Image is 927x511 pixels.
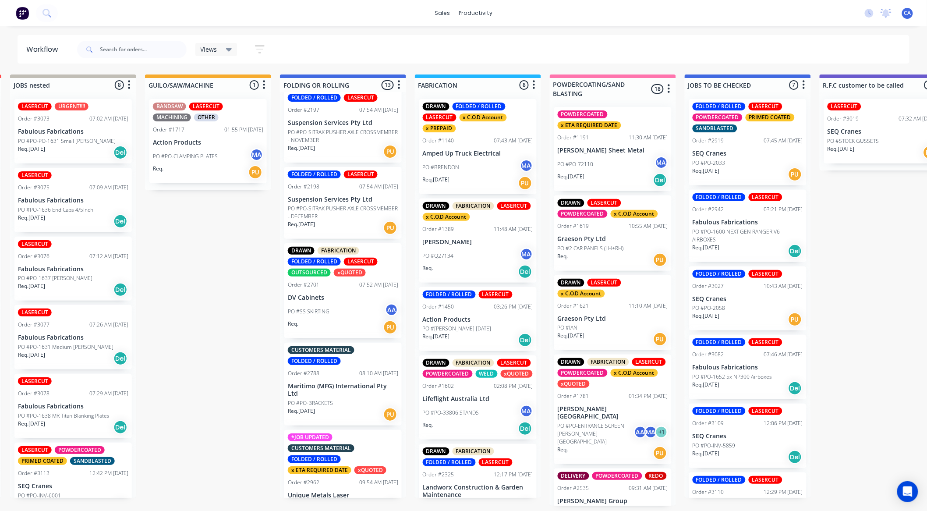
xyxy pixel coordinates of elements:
[423,114,456,121] div: LASERCUT
[693,114,743,121] div: POWDERCOATED
[419,199,537,283] div: DRAWNFABRICATIONLASERCUTx C.O.D AccountOrder #138911:48 AM [DATE][PERSON_NAME]PO #Q27134MAReq.Del
[554,275,672,351] div: DRAWNLASERCUTx C.O.D AccountOrder #162111:10 AM [DATE]Graeson Pty LtdPO #IANReq.[DATE]PU
[453,359,494,367] div: FABRICATION
[558,245,624,252] p: PO #2 CAR PANELS (LH+RH)
[288,433,333,441] div: *JOB UPDATED
[284,343,402,426] div: CUSTOMERS MATERIALFOLDED / ROLLEDOrder #278808:10 AM [DATE]Maritimo (MFG) International Pty LtdPO...
[558,369,608,377] div: POWDERCOATED
[359,183,398,191] div: 07:54 AM [DATE]
[689,266,807,331] div: FOLDED / ROLLEDLASERCUTOrder #302710:43 AM [DATE]SEQ CranesPO #PO-2058Req.[DATE]PU
[558,422,634,446] p: PO #PO-ENTRANCE SCREEN [PERSON_NAME][GEOGRAPHIC_DATA]
[18,252,50,260] div: Order #3076
[423,202,449,210] div: DRAWN
[501,370,533,378] div: xQUOTED
[453,447,494,455] div: FABRICATION
[419,287,537,351] div: FOLDED / ROLLEDLASERCUTOrder #145003:26 PM [DATE]Action ProductsPO #[PERSON_NAME] [DATE]Req.[DATE...
[288,220,315,228] p: Req. [DATE]
[423,291,476,298] div: FOLDED / ROLLED
[18,171,52,179] div: LASERCUT
[18,128,128,135] p: Fabulous Fabrications
[558,472,589,480] div: DELIVERY
[288,407,315,415] p: Req. [DATE]
[288,94,341,102] div: FOLDED / ROLLED
[479,291,513,298] div: LASERCUT
[520,248,533,261] div: MA
[693,137,724,145] div: Order #2919
[153,103,186,110] div: BANDSAW
[494,382,533,390] div: 02:08 PM [DATE]
[558,160,594,168] p: PO #PO-72110
[288,346,354,354] div: CUSTOMERS MATERIAL
[18,390,50,397] div: Order #3078
[153,153,218,160] p: PO #PO-CLAMPING PLATES
[693,488,724,496] div: Order #3110
[288,479,319,486] div: Order #2962
[423,325,492,333] p: PO #[PERSON_NAME] [DATE]
[558,332,585,340] p: Req. [DATE]
[89,252,128,260] div: 07:12 AM [DATE]
[423,421,433,429] p: Req.
[693,193,746,201] div: FOLDED / ROLLED
[383,320,397,334] div: PU
[288,106,319,114] div: Order #2197
[897,481,918,502] div: Open Intercom Messenger
[693,228,803,244] p: PO #PO-1600 NEXT GEN RANGER V6 AIRBOXES
[788,450,802,464] div: Del
[18,446,52,454] div: LASERCUT
[383,145,397,159] div: PU
[476,370,498,378] div: WELD
[224,126,263,134] div: 01:55 PM [DATE]
[629,134,668,142] div: 11:30 AM [DATE]
[18,469,50,477] div: Order #3113
[423,303,454,311] div: Order #1450
[629,222,668,230] div: 10:55 AM [DATE]
[288,269,331,277] div: OUTSOURCED
[423,316,533,323] p: Action Products
[693,167,720,175] p: Req. [DATE]
[18,412,110,420] p: PO #PO-1638 MR Titan Blanking Plates
[693,364,803,371] p: Fabulous Fabrications
[113,283,127,297] div: Del
[632,358,666,366] div: LASERCUT
[18,206,93,214] p: PO #PO-1636 End Caps 4/5Inch
[288,183,319,191] div: Order #2198
[749,193,782,201] div: LASERCUT
[344,258,378,266] div: LASERCUT
[554,107,672,191] div: POWDERCOATEDx ETA REQUIRED DATEOrder #119111:30 AM [DATE][PERSON_NAME] Sheet MetalPO #PO-72110MAR...
[419,355,537,440] div: DRAWNFABRICATIONLASERCUTPOWDERCOATEDWELDxQUOTEDOrder #160202:08 PM [DATE]Lifeflight Australia Ltd...
[113,214,127,228] div: Del
[334,269,366,277] div: xQUOTED
[288,383,398,397] p: Maritimo (MFG) International Pty Ltd
[288,258,341,266] div: FOLDED / ROLLED
[423,150,533,157] p: Amped Up Truck Electrical
[693,419,724,427] div: Order #3109
[693,124,737,132] div: SANDBLASTED
[423,382,454,390] div: Order #1602
[423,458,476,466] div: FOLDED / ROLLED
[693,312,720,320] p: Req. [DATE]
[344,170,378,178] div: LASERCUT
[494,471,533,479] div: 12:17 PM [DATE]
[587,279,621,287] div: LASERCUT
[18,274,92,282] p: PO #PO-1637 [PERSON_NAME]
[423,333,450,341] p: Req. [DATE]
[518,422,532,436] div: Del
[611,369,658,377] div: x C.O.D Account
[288,308,329,316] p: PO #SS SKIRTING
[497,359,531,367] div: LASERCUT
[655,426,668,439] div: + 1
[288,294,398,302] p: DV Cabinets
[113,145,127,160] div: Del
[18,492,61,500] p: PO #PO-INV-6001
[764,137,803,145] div: 07:45 AM [DATE]
[18,420,45,428] p: Req. [DATE]
[629,484,668,492] div: 09:31 AM [DATE]
[749,338,782,346] div: LASERCUT
[288,399,333,407] p: PO #PO-BRACKETS
[18,334,128,341] p: Fabulous Fabrications
[288,281,319,289] div: Order #2701
[558,380,590,388] div: xQUOTED
[518,265,532,279] div: Del
[558,199,584,207] div: DRAWN
[423,471,454,479] div: Order #2325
